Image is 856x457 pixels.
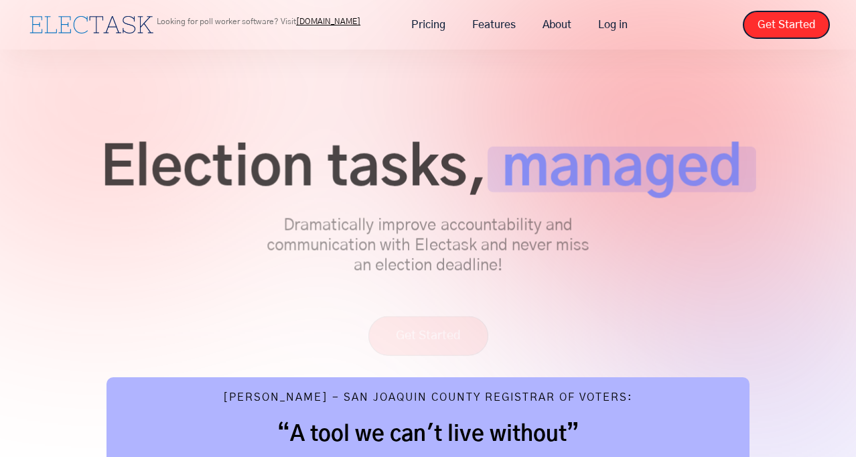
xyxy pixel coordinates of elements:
div: [PERSON_NAME] - San Joaquin County Registrar of Voters: [223,391,633,407]
a: home [26,13,157,37]
p: Looking for poll worker software? Visit [157,17,360,25]
h2: “A tool we can't live without” [133,421,723,448]
span: Election tasks, [100,147,488,192]
a: About [529,11,585,39]
a: Get Started [368,316,488,356]
a: Log in [585,11,641,39]
a: Get Started [743,11,830,39]
a: Pricing [398,11,459,39]
a: Features [459,11,529,39]
a: [DOMAIN_NAME] [296,17,360,25]
p: Dramatically improve accountability and communication with Electask and never miss an election de... [261,216,595,276]
span: managed [488,147,756,192]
